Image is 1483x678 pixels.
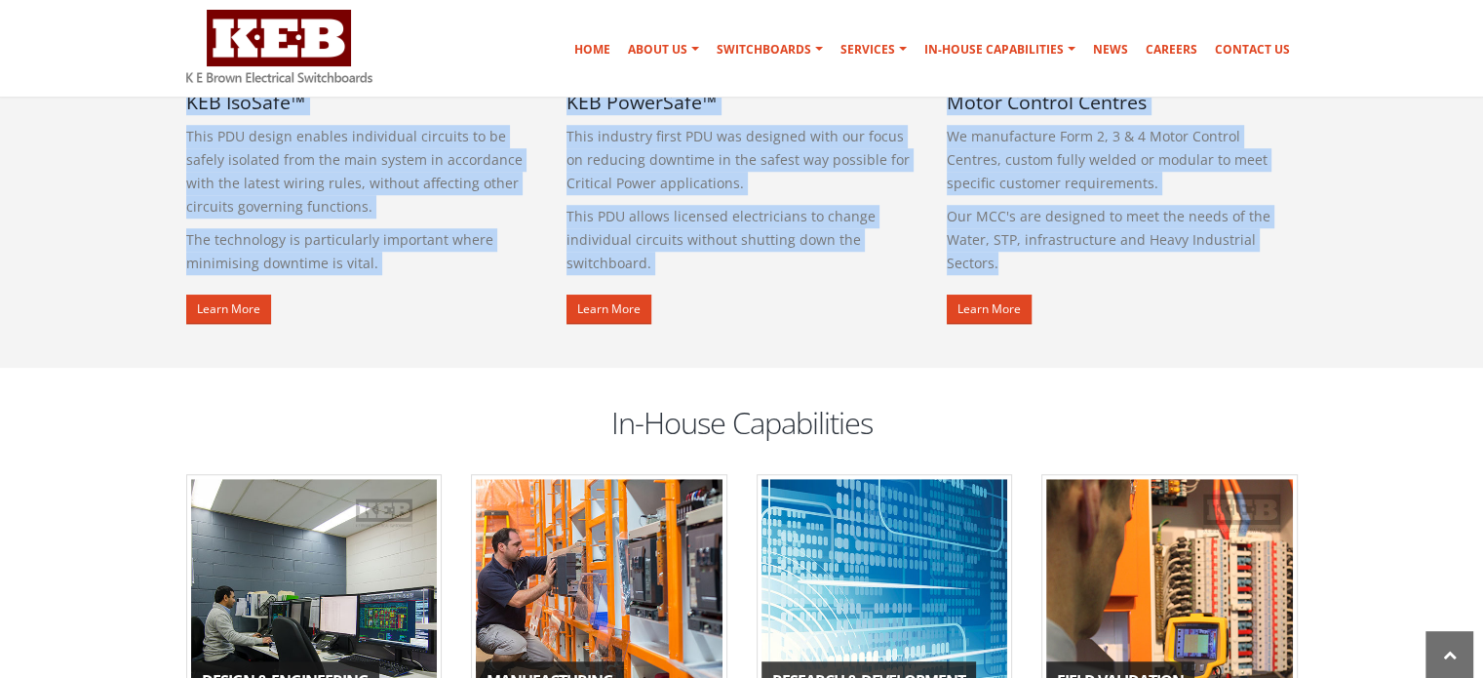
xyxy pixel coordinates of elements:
h4: Motor Control Centres [947,89,1298,115]
img: K E Brown Electrical Switchboards [186,10,372,83]
a: Contact Us [1207,30,1298,69]
p: This PDU allows licensed electricians to change individual circuits without shutting down the swi... [566,205,917,275]
h4: KEB PowerSafe™ [566,89,917,115]
h4: KEB IsoSafe™ [186,89,537,115]
a: Learn More [947,295,1032,324]
p: Our MCC's are designed to meet the needs of the Water, STP, infrastructure and Heavy Industrial S... [947,205,1298,275]
p: We manufacture Form 2, 3 & 4 Motor Control Centres, custom fully welded or modular to meet specif... [947,125,1298,195]
h2: In-House Capabilities [186,402,1298,443]
p: This industry first PDU was designed with our focus on reducing downtime in the safest way possib... [566,125,917,195]
a: About Us [620,30,707,69]
a: Switchboards [709,30,831,69]
p: This PDU design enables individual circuits to be safely isolated from the main system in accorda... [186,125,537,219]
a: Learn More [566,295,651,324]
a: News [1085,30,1136,69]
a: Home [566,30,618,69]
p: The technology is particularly important where minimising downtime is vital. [186,228,537,275]
a: Services [833,30,915,69]
a: Careers [1138,30,1205,69]
a: Learn More [186,295,271,324]
a: In-house Capabilities [917,30,1083,69]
